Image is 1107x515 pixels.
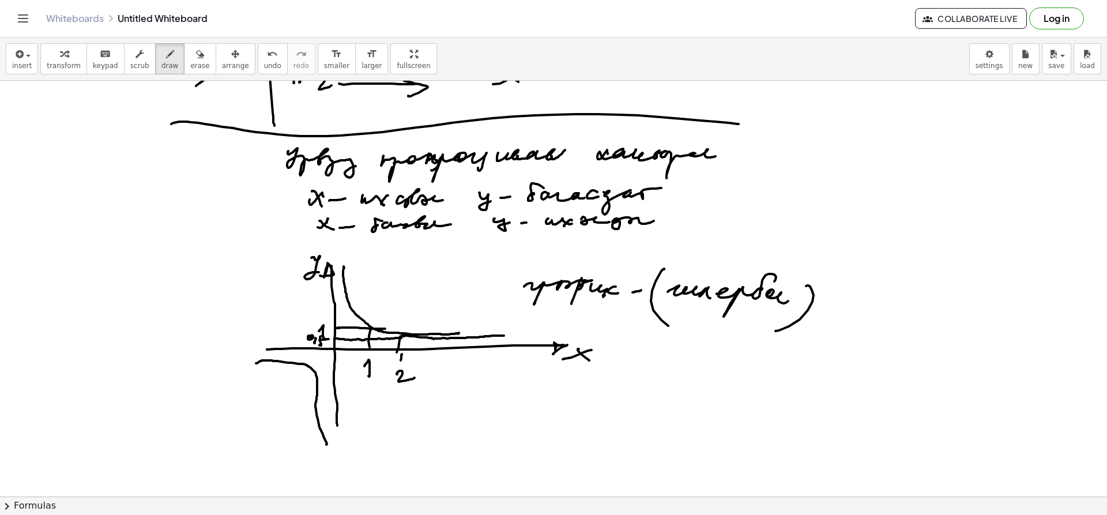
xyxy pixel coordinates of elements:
button: settings [969,43,1010,74]
span: save [1048,62,1064,70]
i: redo [296,47,307,61]
span: keypad [93,62,118,70]
span: Collaborate Live [925,13,1017,24]
button: draw [155,43,185,74]
i: format_size [366,47,377,61]
span: draw [161,62,179,70]
i: keyboard [100,47,111,61]
span: settings [976,62,1003,70]
a: Whiteboards [46,13,104,24]
span: insert [12,62,32,70]
button: format_sizesmaller [318,43,356,74]
span: smaller [324,62,349,70]
button: new [1012,43,1040,74]
button: save [1042,43,1071,74]
button: undoundo [258,43,288,74]
button: Collaborate Live [915,8,1027,29]
button: redoredo [287,43,315,74]
span: arrange [222,62,249,70]
button: format_sizelarger [355,43,388,74]
button: scrub [124,43,156,74]
span: undo [264,62,281,70]
button: arrange [216,43,255,74]
i: undo [267,47,278,61]
span: load [1080,62,1095,70]
span: transform [47,62,81,70]
i: format_size [331,47,342,61]
button: insert [6,43,38,74]
span: larger [362,62,382,70]
span: erase [190,62,209,70]
button: fullscreen [390,43,436,74]
button: keyboardkeypad [86,43,125,74]
button: erase [184,43,216,74]
span: redo [293,62,309,70]
button: load [1074,43,1101,74]
button: Log in [1029,7,1084,29]
span: fullscreen [397,62,430,70]
span: new [1018,62,1033,70]
span: scrub [130,62,149,70]
button: transform [40,43,87,74]
button: Toggle navigation [14,9,32,28]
